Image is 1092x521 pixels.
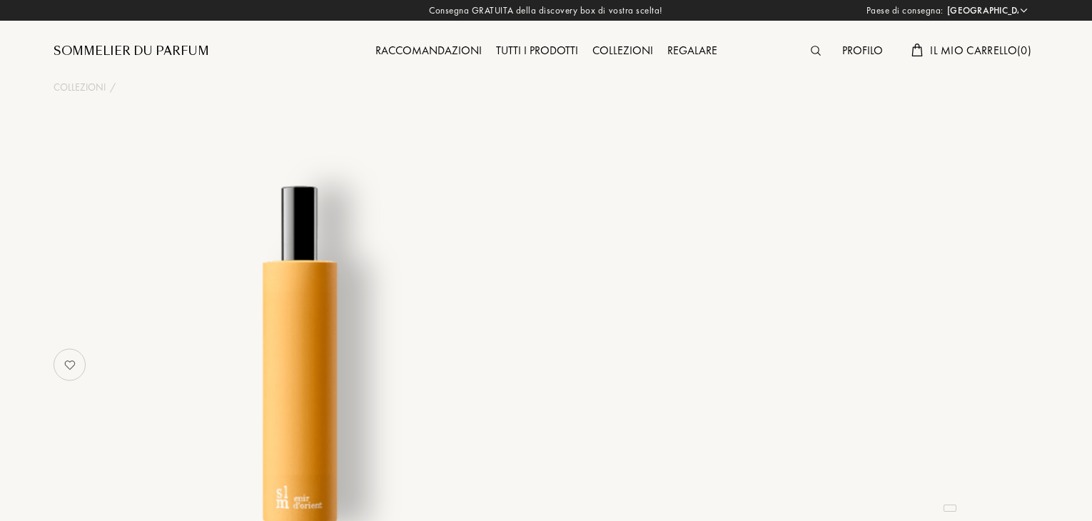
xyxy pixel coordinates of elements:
[585,43,660,58] a: Collezioni
[660,43,724,58] a: Regalare
[930,43,1031,58] span: Il mio carrello ( 0 )
[54,43,209,60] a: Sommelier du Parfum
[911,44,923,56] img: cart.svg
[835,42,890,61] div: Profilo
[54,80,106,95] a: Collezioni
[811,46,821,56] img: search_icn.svg
[835,43,890,58] a: Profilo
[110,80,116,95] div: /
[585,42,660,61] div: Collezioni
[489,42,585,61] div: Tutti i prodotti
[368,42,489,61] div: Raccomandazioni
[56,350,84,379] img: no_like_p.png
[866,4,944,18] span: Paese di consegna:
[368,43,489,58] a: Raccomandazioni
[489,43,585,58] a: Tutti i prodotti
[660,42,724,61] div: Regalare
